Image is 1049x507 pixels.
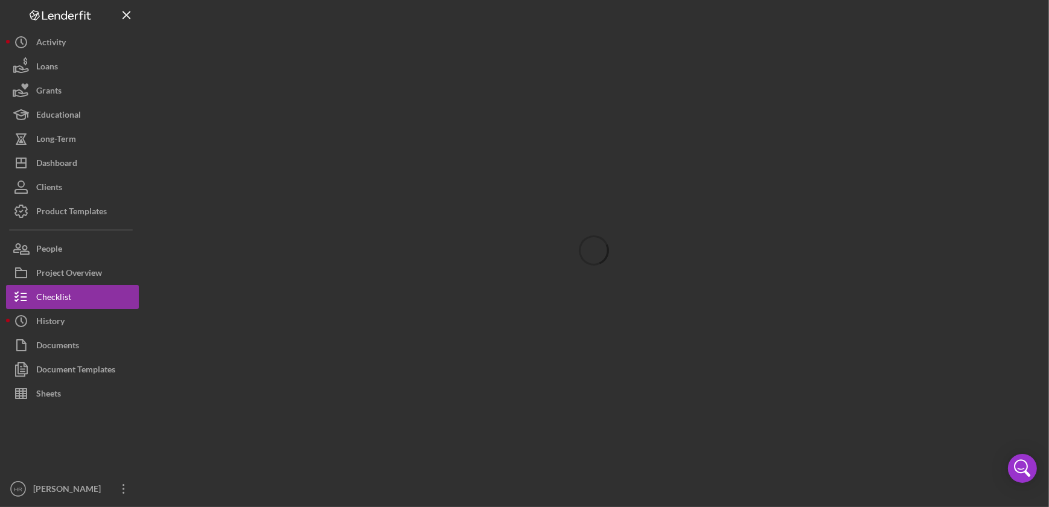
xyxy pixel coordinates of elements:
[30,477,109,504] div: [PERSON_NAME]
[6,175,139,199] button: Clients
[6,199,139,223] button: Product Templates
[36,30,66,57] div: Activity
[36,103,81,130] div: Educational
[36,54,58,81] div: Loans
[6,309,139,333] button: History
[6,285,139,309] button: Checklist
[36,309,65,336] div: History
[36,261,102,288] div: Project Overview
[36,151,77,178] div: Dashboard
[1008,454,1037,483] div: Open Intercom Messenger
[36,78,62,106] div: Grants
[6,151,139,175] button: Dashboard
[36,333,79,360] div: Documents
[6,381,139,406] button: Sheets
[14,486,22,493] text: HR
[6,30,139,54] button: Activity
[6,237,139,261] button: People
[36,381,61,409] div: Sheets
[36,357,115,384] div: Document Templates
[36,175,62,202] div: Clients
[6,261,139,285] button: Project Overview
[6,78,139,103] button: Grants
[36,237,62,264] div: People
[36,127,76,154] div: Long-Term
[6,54,139,78] button: Loans
[6,127,139,151] button: Long-Term
[6,333,139,357] button: Documents
[36,199,107,226] div: Product Templates
[6,477,139,501] button: HR[PERSON_NAME]
[6,357,139,381] button: Document Templates
[36,285,71,312] div: Checklist
[6,103,139,127] button: Educational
